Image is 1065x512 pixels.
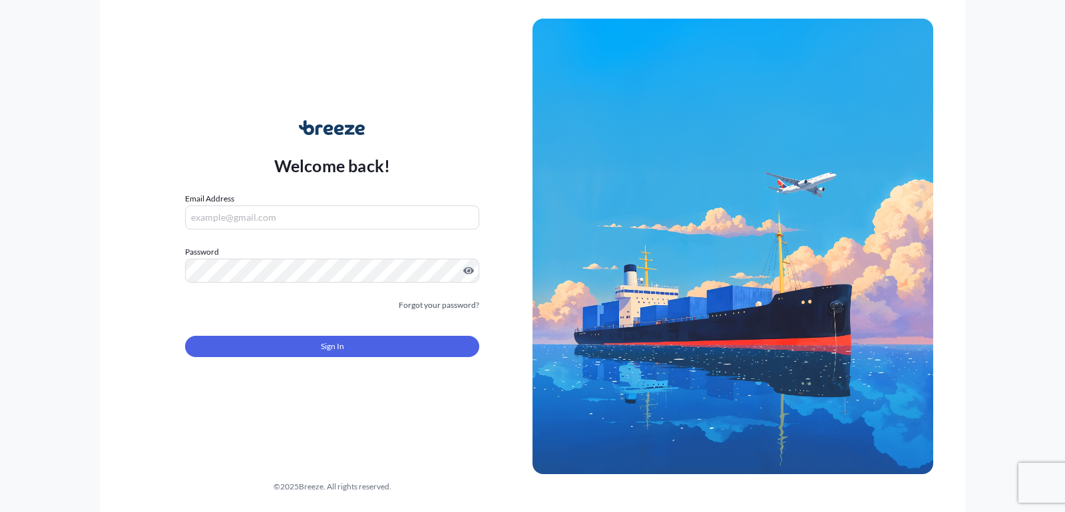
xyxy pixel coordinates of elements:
[321,340,344,353] span: Sign In
[274,155,391,176] p: Welcome back!
[185,245,479,259] label: Password
[185,336,479,357] button: Sign In
[132,480,532,493] div: © 2025 Breeze. All rights reserved.
[399,299,479,312] a: Forgot your password?
[463,265,474,276] button: Show password
[532,19,933,473] img: Ship illustration
[185,192,234,205] label: Email Address
[185,205,479,229] input: example@gmail.com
